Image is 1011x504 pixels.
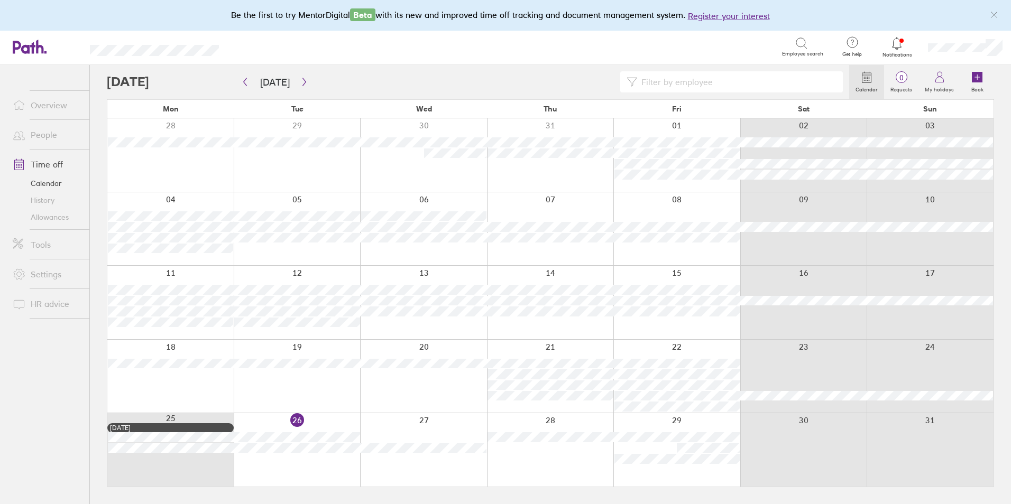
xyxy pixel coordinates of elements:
a: History [4,192,89,209]
a: My holidays [918,65,960,99]
span: Notifications [880,52,914,58]
label: Requests [884,83,918,93]
a: Tools [4,234,89,255]
a: Settings [4,264,89,285]
a: Notifications [880,36,914,58]
div: Be the first to try MentorDigital with its new and improved time off tracking and document manage... [231,8,780,22]
a: Calendar [849,65,884,99]
span: Sun [923,105,937,113]
a: Allowances [4,209,89,226]
a: People [4,124,89,145]
div: [DATE] [110,424,231,432]
a: Time off [4,154,89,175]
span: Sat [798,105,810,113]
a: Calendar [4,175,89,192]
label: Calendar [849,83,884,93]
label: Book [965,83,990,93]
span: Wed [416,105,432,113]
a: HR advice [4,293,89,314]
a: Book [960,65,994,99]
span: Employee search [782,51,823,57]
span: Beta [350,8,375,21]
span: Mon [163,105,179,113]
input: Filter by employee [637,72,837,92]
span: 0 [884,73,918,82]
span: Tue [291,105,304,113]
span: Thu [544,105,557,113]
span: Fri [672,105,682,113]
button: [DATE] [252,73,298,91]
div: Search [247,42,274,51]
button: Register your interest [688,10,770,22]
a: Overview [4,95,89,116]
a: 0Requests [884,65,918,99]
label: My holidays [918,83,960,93]
span: Get help [835,51,869,58]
